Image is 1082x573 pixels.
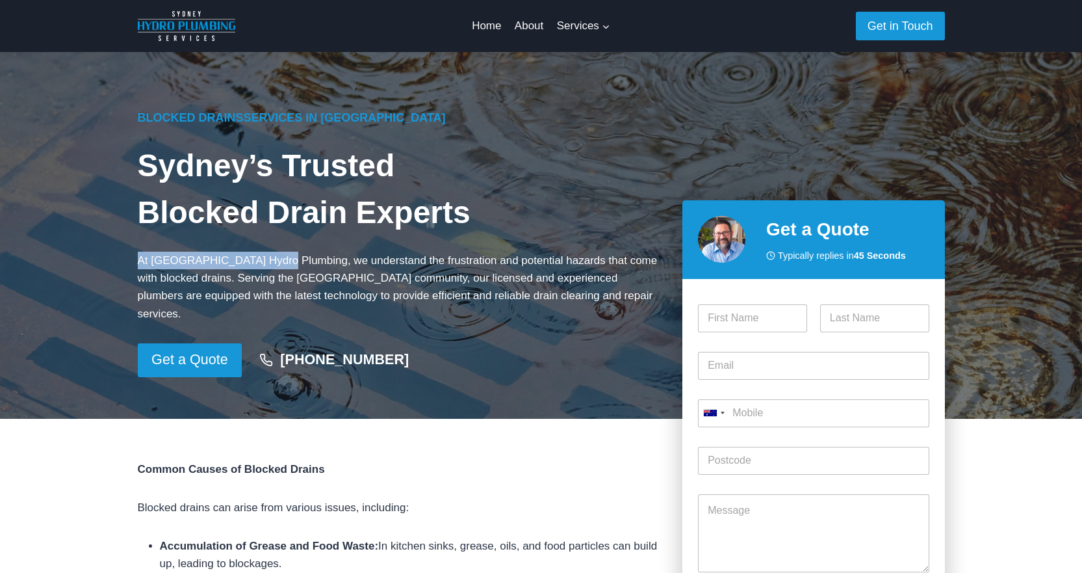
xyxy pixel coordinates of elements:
[138,343,242,377] a: Get a Quote
[160,537,662,572] li: In kitchen sinks, grease, oils, and food particles can build up, leading to blockages.​
[698,304,807,332] input: First Name
[465,10,508,42] a: Home
[778,248,906,263] span: Typically replies in
[138,499,662,516] p: Blocked drains can arise from various issues, including:
[280,351,409,367] strong: [PHONE_NUMBER]
[151,349,228,371] span: Get a Quote
[465,10,617,42] nav: Primary Navigation
[698,447,929,475] input: Postcode
[766,216,929,243] h2: Get a Quote
[856,12,945,40] a: Get in Touch
[138,252,662,323] p: At [GEOGRAPHIC_DATA] Hydro Plumbing, we understand the frustration and potential hazards that com...
[854,250,906,261] strong: 45 Seconds
[138,11,235,41] img: Sydney Hydro Plumbing Logo
[138,111,244,124] a: Blocked Drains
[698,352,929,380] input: Email
[698,399,729,427] button: Selected country
[138,109,662,127] h6: Services in [GEOGRAPHIC_DATA]
[508,10,550,42] a: About
[698,399,929,427] input: Mobile
[160,540,379,552] strong: Accumulation of Grease and Food Waste:
[247,345,421,375] a: [PHONE_NUMBER]
[138,463,325,475] strong: Common Causes of Blocked Drains
[138,142,662,236] h1: Sydney’s Trusted Blocked Drain Experts
[820,304,929,332] input: Last Name
[550,10,617,42] button: Child menu of Services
